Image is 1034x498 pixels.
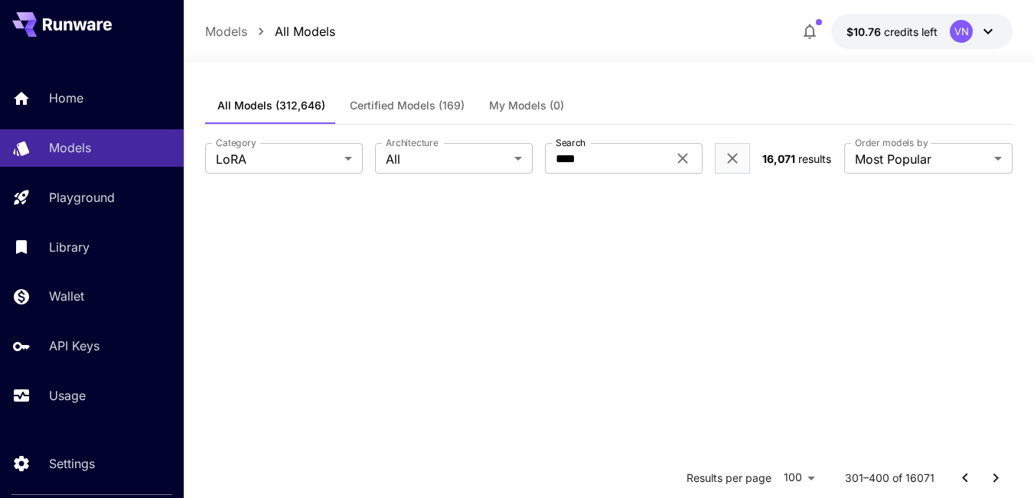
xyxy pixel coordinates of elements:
span: LoRA [216,150,338,168]
p: Wallet [49,287,84,305]
p: Home [49,89,83,107]
a: Models [205,22,247,41]
label: Search [556,136,585,149]
p: Playground [49,188,115,207]
p: 301–400 of 16071 [845,470,935,486]
span: results [798,152,831,165]
button: Go to next page [980,463,1011,493]
p: Library [49,238,90,256]
a: All Models [275,22,335,41]
label: Order models by [855,136,928,149]
button: $10.761VN [831,14,1013,49]
div: 100 [778,467,820,489]
span: 16,071 [762,152,795,165]
span: My Models (0) [489,99,564,112]
p: API Keys [49,337,99,355]
span: credits left [884,25,938,38]
button: Clear filters (1) [723,149,742,168]
span: $10.76 [846,25,884,38]
p: Usage [49,386,86,405]
span: All Models (312,646) [217,99,325,112]
p: Models [49,138,91,157]
p: Results per page [687,470,771,486]
label: Architecture [386,136,438,149]
div: $10.761 [846,24,938,40]
label: Category [216,136,256,149]
div: VN [950,20,973,43]
span: Most Popular [855,150,988,168]
span: Certified Models (169) [350,99,465,112]
span: All [386,150,508,168]
p: Settings [49,454,95,473]
button: Go to previous page [950,463,980,493]
nav: breadcrumb [205,22,335,41]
